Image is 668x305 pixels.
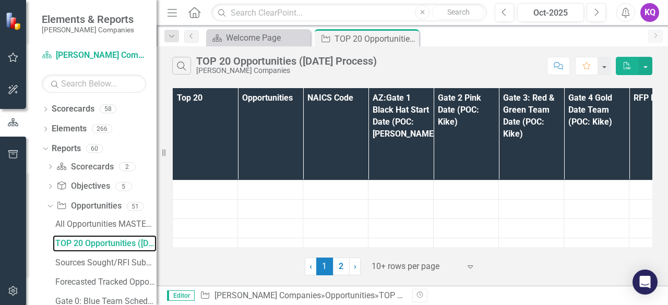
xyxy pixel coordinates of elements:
a: TOP 20 Opportunities ([DATE] Process) [53,235,157,252]
div: 5 [115,182,132,191]
a: Opportunities [325,290,375,300]
div: TOP 20 Opportunities ([DATE] Process) [335,32,416,45]
div: 58 [100,105,116,114]
input: Search ClearPoint... [211,4,487,22]
a: 2 [333,258,350,275]
a: Elements [52,123,87,135]
a: Welcome Page [209,31,308,44]
div: [PERSON_NAME] Companies [196,67,377,75]
small: [PERSON_NAME] Companies [42,26,134,34]
a: Scorecards [52,103,94,115]
div: 60 [86,144,103,153]
button: Oct-2025 [517,3,584,22]
div: TOP 20 Opportunities ([DATE] Process) [379,290,522,300]
div: All Opportunities MASTER LIST [55,219,157,229]
div: 51 [127,202,144,211]
a: Sources Sought/RFI Submission Report [53,254,157,271]
span: Search [447,8,470,16]
div: Oct-2025 [521,7,580,19]
div: » » [200,290,404,302]
a: Objectives [56,180,110,192]
img: ClearPoint Strategy [5,11,23,30]
a: [PERSON_NAME] Companies [42,50,146,62]
a: Forecasted Tracked Opportunities [53,274,157,290]
input: Search Below... [42,75,146,93]
span: Editor [167,290,195,301]
div: 266 [92,125,112,133]
div: Welcome Page [226,31,308,44]
button: Search [432,5,484,20]
div: TOP 20 Opportunities ([DATE] Process) [196,55,377,67]
span: 1 [316,258,333,275]
div: Sources Sought/RFI Submission Report [55,258,157,267]
span: ‹ [309,261,312,271]
span: › [354,261,356,271]
div: Forecasted Tracked Opportunities [55,277,157,287]
div: Open Intercom Messenger [633,270,658,295]
a: All Opportunities MASTER LIST [53,216,157,233]
span: Elements & Reports [42,13,134,26]
a: [PERSON_NAME] Companies [214,290,321,300]
a: Reports [52,143,81,155]
div: TOP 20 Opportunities ([DATE] Process) [55,239,157,248]
button: KQ [640,3,659,22]
div: 2 [119,162,136,171]
a: Scorecards [56,161,113,173]
a: Opportunities [56,200,121,212]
